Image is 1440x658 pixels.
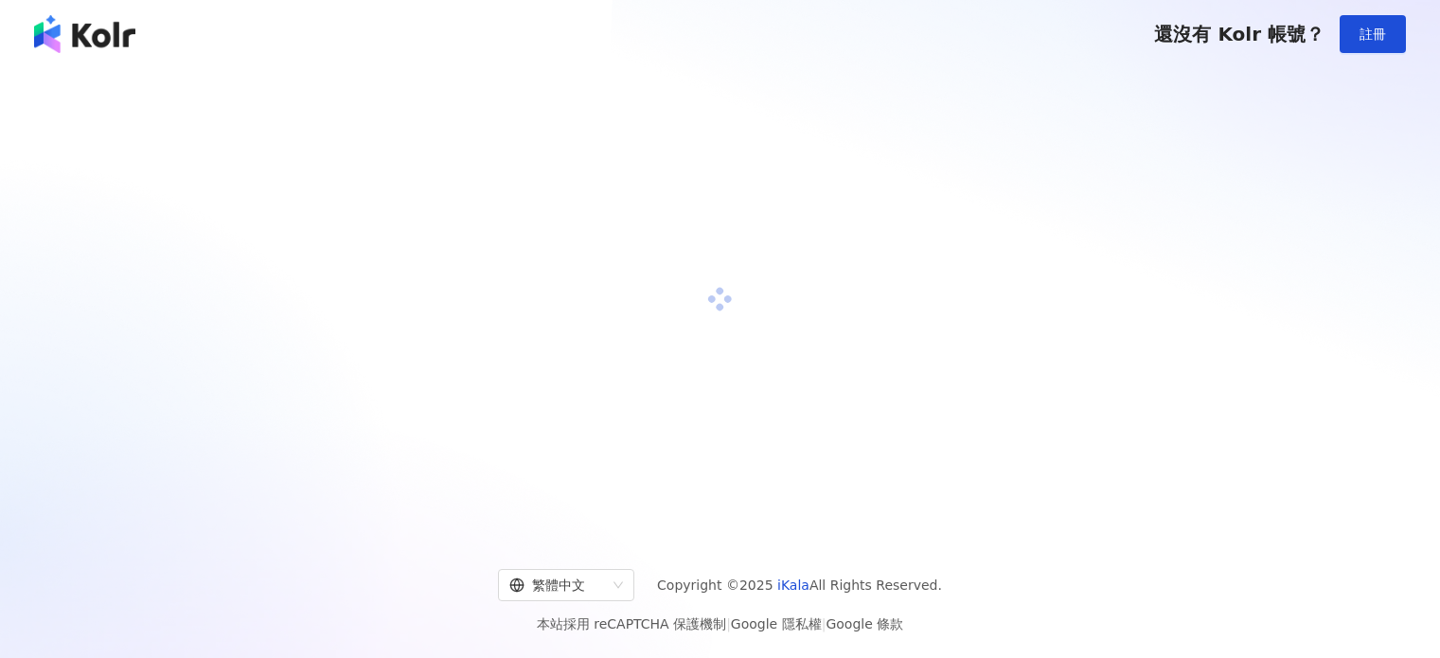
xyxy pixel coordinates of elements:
[1154,23,1324,45] span: 還沒有 Kolr 帳號？
[726,616,731,631] span: |
[822,616,827,631] span: |
[1340,15,1406,53] button: 註冊
[731,616,822,631] a: Google 隱私權
[826,616,903,631] a: Google 條款
[537,613,903,635] span: 本站採用 reCAPTCHA 保護機制
[509,570,606,600] div: 繁體中文
[1360,27,1386,42] span: 註冊
[777,578,809,593] a: iKala
[34,15,135,53] img: logo
[657,574,942,596] span: Copyright © 2025 All Rights Reserved.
